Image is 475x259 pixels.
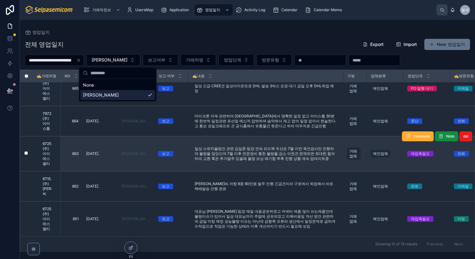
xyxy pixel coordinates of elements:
[64,216,79,221] a: 851
[205,7,220,12] span: 영업일지
[25,29,50,35] a: 영업일지
[162,118,169,124] div: 보고
[262,57,279,63] span: 방문유형
[347,211,363,226] a: 거래업체
[407,86,446,91] a: PO 발행 대기
[411,151,430,157] div: 재접촉필요
[79,79,156,101] div: Suggestions
[375,242,417,247] span: Showing 15 of 15 results
[347,81,363,96] a: 거래업체
[192,111,339,131] a: 마이크론 자재 관련하여 [GEOGRAPHIC_DATA]에서 명확한 일정 없고 아이스톰 30분에 한번씩 일정관련 유선및 메신저 압박하여 숨막혀서 재고 없어 일정 없어서 캔슬한다...
[435,131,458,141] button: Note
[413,134,430,139] span: comment
[158,216,185,222] a: 보고
[158,184,185,189] a: 보고
[32,29,50,35] span: 영업일지
[158,118,185,124] a: 보고
[195,209,337,229] span: 대표님 [PERSON_NAME] 팀장 메일 내용공유하였고 커넥터 제품 많이 쓰는제품인데 불량이슈가 있어서 일성 대표님까지 주말에 공유되었고 리웍비용및 개선 방안 관련하여 금일...
[92,7,111,12] span: 거래처정보
[86,54,140,66] button: Select Button
[314,7,342,12] span: Calendar Memo
[371,149,400,159] a: 메인업체
[349,214,358,224] span: 거래업체
[40,74,57,103] a: 6725. (주)아이에스엘티
[40,139,57,169] a: 6725. (주)아이에스엘티
[43,141,52,166] span: 6725. (주)아이에스엘티
[40,205,54,233] a: 6725. (주)아이에스엘티
[371,84,400,93] a: 메인업체
[407,184,446,189] a: 완료
[64,86,79,91] a: 865
[158,86,185,91] a: 보고
[373,151,388,156] span: 메인업체
[65,74,70,79] span: NO
[122,184,151,189] a: [PERSON_NAME]
[83,92,119,98] span: [PERSON_NAME]
[162,151,169,157] div: 보고
[192,179,339,194] a: [PERSON_NAME]씨 저항 8종 90만원 발주 진행 긴급건이라 구로에서 픽업해서 바로 택배발송 진행 완료
[404,41,417,48] span: Import
[86,216,114,221] a: [DATE].
[162,86,169,91] div: 보고
[347,114,363,129] a: 거래업체
[195,114,337,129] span: 마이크론 자재 관련하여 [GEOGRAPHIC_DATA]에서 명확한 일정 없고 아이스톰 30분에 한번씩 일정관련 유선및 메신저 압박하여 숨막혀서 재고 없어 일정 없어서 캔슬한다...
[411,184,418,189] div: 완료
[459,131,472,141] button: del
[463,134,468,139] span: del
[162,184,169,189] div: 보고
[373,184,388,189] span: 메인업체
[349,149,358,159] span: 거래업체
[371,116,400,126] a: 메인업체
[371,181,400,191] a: 메인업체
[64,151,79,156] a: 863
[158,151,185,157] a: 보고
[86,216,99,221] span: [DATE].
[25,5,74,15] img: App logo
[373,86,388,91] span: 메인업체
[371,74,386,79] span: 업체분류
[40,140,54,167] a: 6725. (주)아이에스엘티
[40,109,57,134] a: 7972. (주)아이스톰
[371,214,400,224] a: 메인업체
[347,146,363,161] a: 거래업체
[25,40,64,49] h1: 전체 영업일지
[458,184,469,189] div: 이메일
[192,74,205,79] span: ✍️내용
[122,151,151,156] span: [PERSON_NAME]
[358,39,389,50] button: Export
[86,119,114,124] a: [DATE].
[458,216,465,222] div: 미팅
[186,57,203,63] span: 거래처명
[424,39,470,50] a: New 영업일지
[458,118,465,124] div: 전화
[122,119,151,124] a: [PERSON_NAME]
[86,151,114,156] a: [DATE].
[219,54,254,66] button: Select Button
[86,151,99,156] span: [DATE].
[64,184,79,189] a: 862
[40,110,54,132] a: 7972. (주)아이스톰
[408,74,422,79] span: 영업단계
[40,175,54,198] a: 6715. (주)[PERSON_NAME]씨
[143,54,178,66] button: Select Button
[411,118,418,124] div: 중단
[195,146,337,161] span: 일성 스위치불량건 관련 김일춘 팀장 연속 피드백 우선은 7월 이전 육안검사만 진행하여 불량율 많았으며 7월 이후 전문장비 통한 불량율 감소 이전건 문제되면 최대한 협의하여 교...
[122,216,151,221] a: [PERSON_NAME]
[446,134,454,139] span: Note
[40,174,57,199] a: 6715. (주)[PERSON_NAME]씨
[40,204,57,234] a: 6725. (주)아이에스엘티
[244,7,265,12] span: Activity Log
[192,144,339,164] a: 일성 스위치불량건 관련 김일춘 팀장 연속 피드백 우선은 7월 이전 육안검사만 진행하여 불량율 많았으며 7월 이후 전문장비 통한 불량율 감소 이전건 문제되면 최대한 협의하여 교...
[303,4,346,16] a: Calendar Memo
[181,54,216,66] button: Select Button
[454,74,474,79] span: ✍️방문유형
[349,116,358,126] span: 거래업체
